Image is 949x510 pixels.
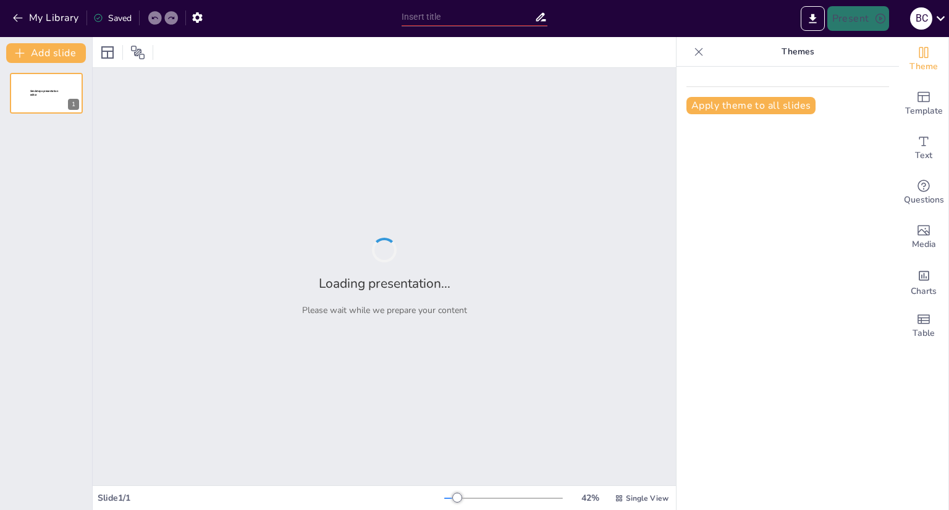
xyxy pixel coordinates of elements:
input: Insert title [402,8,534,26]
span: Template [905,104,943,118]
button: My Library [9,8,84,28]
p: Please wait while we prepare your content [302,304,467,316]
div: Slide 1 / 1 [98,492,444,504]
p: Themes [709,37,887,67]
span: Questions [904,193,944,207]
span: Sendsteps presentation editor [30,90,58,96]
div: 1 [10,73,83,114]
span: Single View [626,493,669,503]
span: Position [130,45,145,60]
button: Add slide [6,43,86,63]
div: Add ready made slides [899,82,948,126]
div: Add text boxes [899,126,948,170]
div: B C [910,7,932,30]
div: Add images, graphics, shapes or video [899,215,948,259]
span: Media [912,238,936,251]
div: Layout [98,43,117,62]
div: Get real-time input from your audience [899,170,948,215]
button: B C [910,6,932,31]
span: Text [915,149,932,162]
div: Change the overall theme [899,37,948,82]
span: Charts [911,285,937,298]
div: Add charts and graphs [899,259,948,304]
button: Apply theme to all slides [686,97,816,114]
div: Add a table [899,304,948,348]
div: Saved [93,12,132,24]
button: Export to PowerPoint [801,6,825,31]
div: 1 [68,99,79,110]
div: 42 % [575,492,605,504]
span: Theme [909,60,938,73]
h2: Loading presentation... [319,275,450,292]
button: Present [827,6,889,31]
span: Table [913,327,935,340]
